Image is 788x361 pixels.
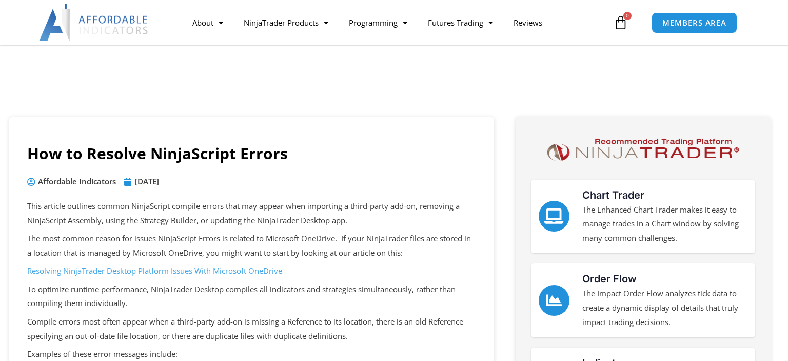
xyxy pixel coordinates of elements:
[542,135,744,164] img: NinjaTrader Logo | Affordable Indicators – NinjaTrader
[182,11,233,34] a: About
[27,265,282,276] a: Resolving NinjaTrader Desktop Platform Issues With Microsoft OneDrive
[652,12,737,33] a: MEMBERS AREA
[539,201,569,232] a: Chart Trader
[503,11,553,34] a: Reviews
[27,232,476,260] p: The most common reason for issues NinjaScript Errors is related to Microsoft OneDrive. If your Ni...
[582,287,747,330] p: The Impact Order Flow analyzes tick data to create a dynamic display of details that truly impact...
[39,4,149,41] img: LogoAI | Affordable Indicators – NinjaTrader
[582,273,637,285] a: Order Flow
[27,315,476,344] p: Compile errors most often appear when a third-party add-on is missing a Reference to its location...
[623,12,632,20] span: 0
[339,11,418,34] a: Programming
[27,199,476,228] p: This article outlines common NinjaScript compile errors that may appear when importing a third-pa...
[27,282,476,311] p: To optimize runtime performance, NinjaTrader Desktop compiles all indicators and strategies simul...
[539,285,569,316] a: Order Flow
[27,143,476,164] h1: How to Resolve NinjaScript Errors
[582,189,644,201] a: Chart Trader
[418,11,503,34] a: Futures Trading
[582,203,747,246] p: The Enhanced Chart Trader makes it easy to manage trades in a Chart window by solving many common...
[35,175,116,189] span: Affordable Indicators
[135,176,159,186] time: [DATE]
[598,8,643,37] a: 0
[233,11,339,34] a: NinjaTrader Products
[662,19,726,27] span: MEMBERS AREA
[182,11,611,34] nav: Menu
